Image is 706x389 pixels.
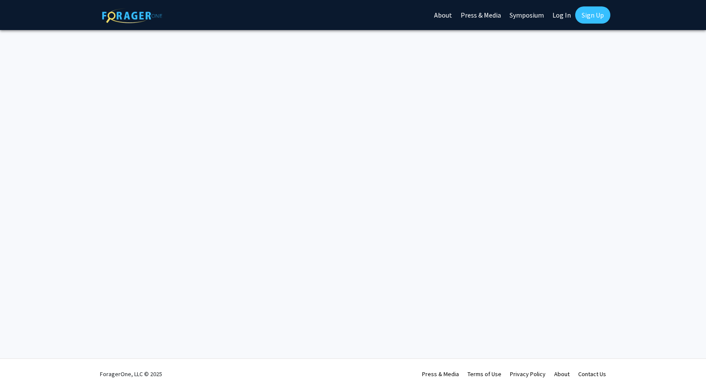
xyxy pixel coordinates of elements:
[102,8,162,23] img: ForagerOne Logo
[578,370,606,378] a: Contact Us
[468,370,501,378] a: Terms of Use
[100,359,162,389] div: ForagerOne, LLC © 2025
[575,6,610,24] a: Sign Up
[422,370,459,378] a: Press & Media
[510,370,546,378] a: Privacy Policy
[554,370,570,378] a: About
